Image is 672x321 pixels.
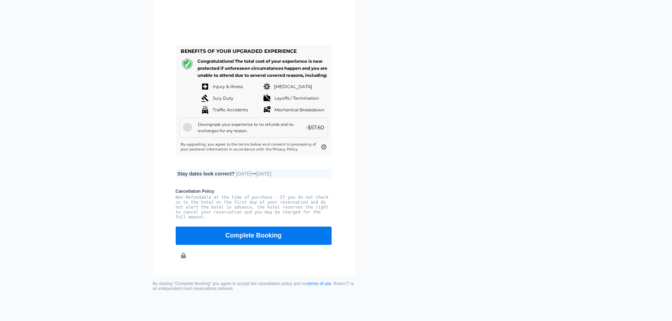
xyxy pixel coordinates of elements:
a: terms of use [308,281,331,286]
button: Complete Booking [176,227,332,245]
small: By clicking "Complete Booking" you agree to accept the cancellation policy and our . Room77 is an... [153,281,355,291]
span: [DATE] [DATE] [236,171,271,177]
b: Stay dates look correct? [177,171,235,177]
pre: Non-Refundable at the time of purchase - If you do not check in to the hotel on the first day of ... [176,195,332,220]
b: Cancellation Policy [176,189,332,194]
